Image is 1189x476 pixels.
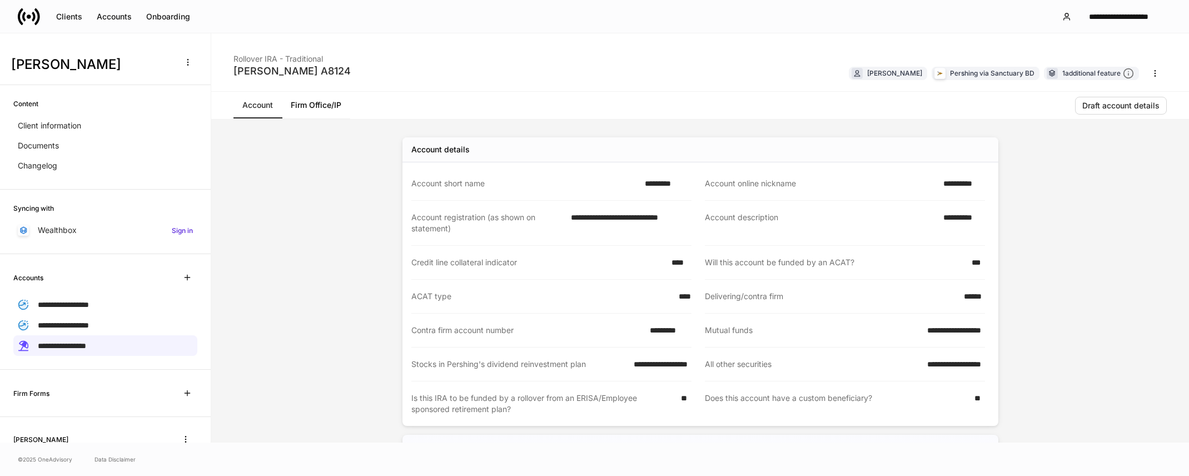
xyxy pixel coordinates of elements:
[411,144,470,155] div: Account details
[13,272,43,283] h6: Accounts
[94,455,136,464] a: Data Disclaimer
[705,325,921,336] div: Mutual funds
[411,178,638,189] div: Account short name
[56,13,82,21] div: Clients
[11,56,172,73] h3: [PERSON_NAME]
[705,178,937,189] div: Account online nickname
[13,220,197,240] a: WealthboxSign in
[233,92,282,118] a: Account
[13,388,49,399] h6: Firm Forms
[233,47,351,65] div: Rollover IRA - Traditional
[411,212,565,234] div: Account registration (as shown on statement)
[867,68,922,78] div: [PERSON_NAME]
[49,8,89,26] button: Clients
[13,116,197,136] a: Client information
[233,65,351,78] div: [PERSON_NAME] A8124
[411,257,665,268] div: Credit line collateral indicator
[18,160,57,171] p: Changelog
[705,257,965,268] div: Will this account be funded by an ACAT?
[950,68,1034,78] div: Pershing via Sanctuary BD
[18,455,72,464] span: © 2025 OneAdvisory
[705,291,958,302] div: Delivering/contra firm
[705,393,968,415] div: Does this account have a custom beneficiary?
[705,212,937,234] div: Account description
[89,8,139,26] button: Accounts
[139,8,197,26] button: Onboarding
[1075,97,1167,115] button: Draft account details
[18,140,59,151] p: Documents
[13,98,38,109] h6: Content
[13,156,197,176] a: Changelog
[172,225,193,236] h6: Sign in
[1082,102,1160,110] div: Draft account details
[13,136,197,156] a: Documents
[18,120,81,131] p: Client information
[13,434,68,445] h6: [PERSON_NAME]
[411,291,672,302] div: ACAT type
[411,359,628,370] div: Stocks in Pershing's dividend reinvestment plan
[1062,68,1134,80] div: 1 additional feature
[282,92,350,118] a: Firm Office/IP
[13,203,54,214] h6: Syncing with
[705,359,921,370] div: All other securities
[97,13,132,21] div: Accounts
[411,325,643,336] div: Contra firm account number
[146,13,190,21] div: Onboarding
[38,225,77,236] p: Wealthbox
[411,442,453,453] h5: Beneficiary
[411,393,674,415] div: Is this IRA to be funded by a rollover from an ERISA/Employee sponsored retirement plan?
